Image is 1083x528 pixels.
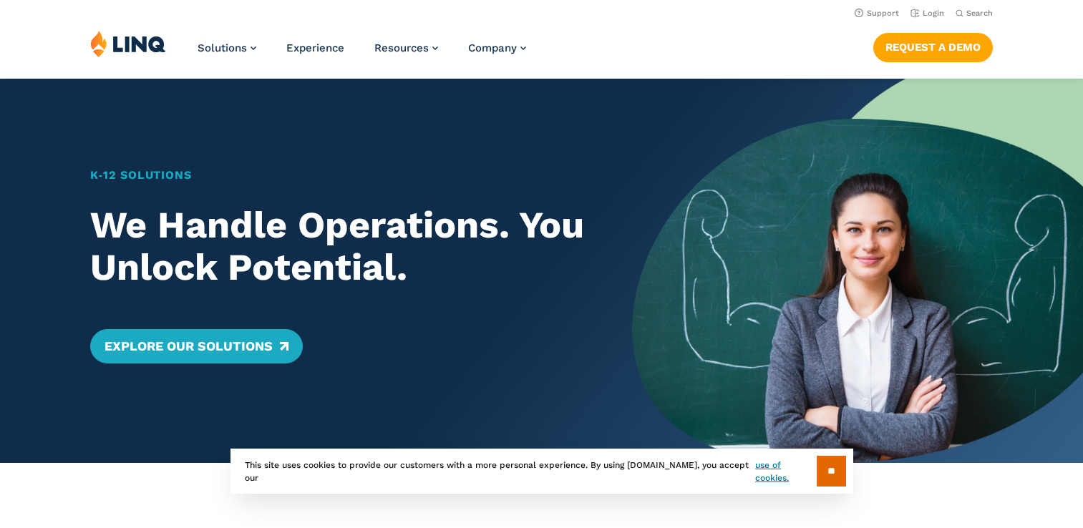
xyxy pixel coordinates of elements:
img: LINQ | K‑12 Software [90,30,166,57]
a: Login [910,9,944,18]
div: This site uses cookies to provide our customers with a more personal experience. By using [DOMAIN... [230,449,853,494]
span: Company [468,41,517,54]
h1: K‑12 Solutions [90,167,588,184]
a: Company [468,41,526,54]
button: Open Search Bar [956,8,993,19]
span: Search [966,9,993,18]
a: use of cookies. [755,459,816,484]
img: Home Banner [632,79,1083,463]
a: Explore Our Solutions [90,329,303,363]
nav: Primary Navigation [198,30,526,77]
a: Solutions [198,41,256,54]
span: Solutions [198,41,247,54]
a: Experience [286,41,344,54]
span: Resources [374,41,429,54]
a: Support [855,9,899,18]
a: Request a Demo [873,33,993,62]
a: Resources [374,41,438,54]
nav: Button Navigation [873,30,993,62]
h2: We Handle Operations. You Unlock Potential. [90,204,588,290]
